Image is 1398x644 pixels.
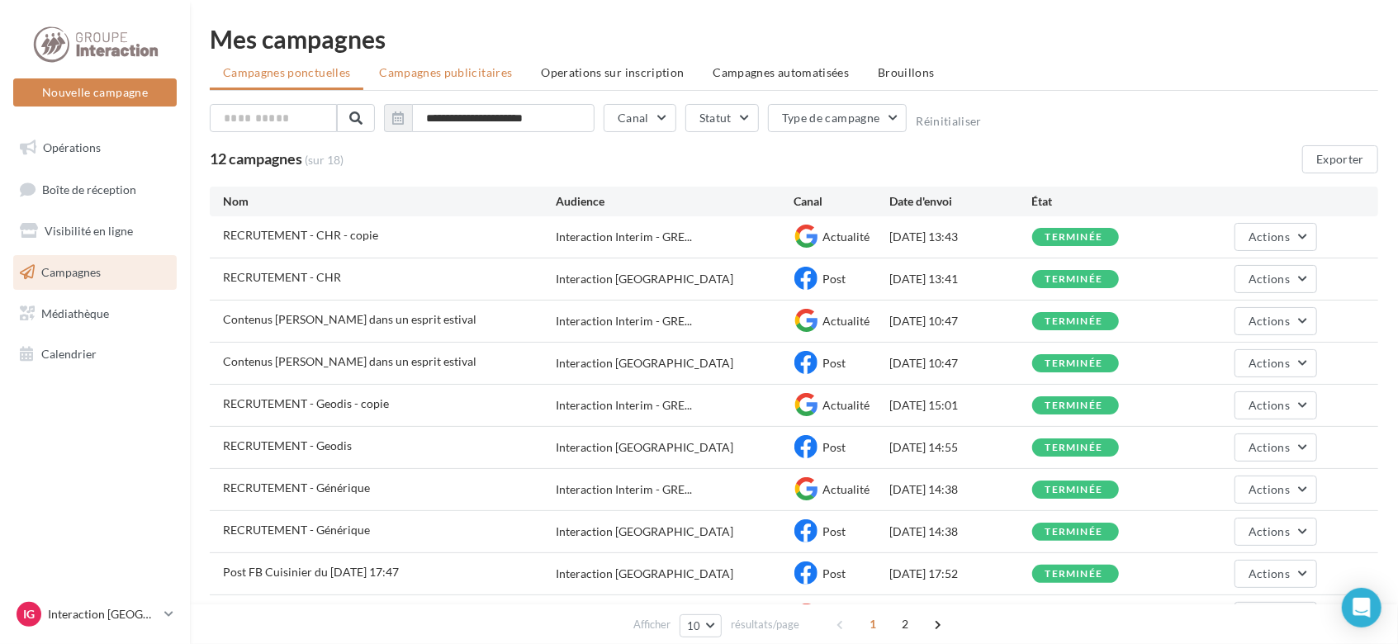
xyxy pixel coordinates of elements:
[731,617,799,632] span: résultats/page
[41,265,101,279] span: Campagnes
[556,193,794,210] div: Audience
[210,26,1378,51] div: Mes campagnes
[1235,476,1317,504] button: Actions
[1235,391,1317,419] button: Actions
[10,172,180,207] a: Boîte de réception
[10,214,180,249] a: Visibilité en ligne
[889,193,1032,210] div: Date d'envoi
[1045,400,1103,411] div: terminée
[1342,588,1381,627] div: Open Intercom Messenger
[823,440,846,454] span: Post
[223,312,476,326] span: Contenus Merciii dans un esprit estival
[223,228,378,242] span: RECRUTEMENT - CHR - copie
[878,65,935,79] span: Brouillons
[556,271,733,287] div: Interaction [GEOGRAPHIC_DATA]
[823,566,846,580] span: Post
[889,481,1032,498] div: [DATE] 14:38
[1235,518,1317,546] button: Actions
[1249,482,1290,496] span: Actions
[889,271,1032,287] div: [DATE] 13:41
[1045,358,1103,369] div: terminée
[1045,527,1103,537] div: terminée
[713,65,850,79] span: Campagnes automatisées
[1032,193,1175,210] div: État
[556,439,733,456] div: Interaction [GEOGRAPHIC_DATA]
[1235,223,1317,251] button: Actions
[556,313,692,329] span: Interaction Interim - GRE...
[1235,433,1317,462] button: Actions
[1249,524,1290,538] span: Actions
[889,229,1032,245] div: [DATE] 13:43
[823,482,870,496] span: Actualité
[10,130,180,165] a: Opérations
[379,65,512,79] span: Campagnes publicitaires
[1249,440,1290,454] span: Actions
[223,354,476,368] span: Contenus Merciii dans un esprit estival
[13,78,177,107] button: Nouvelle campagne
[556,481,692,498] span: Interaction Interim - GRE...
[794,193,889,210] div: Canal
[45,224,133,238] span: Visibilité en ligne
[604,104,676,132] button: Canal
[305,152,344,168] span: (sur 18)
[916,115,982,128] button: Réinitialiser
[1249,566,1290,580] span: Actions
[889,313,1032,329] div: [DATE] 10:47
[556,523,733,540] div: Interaction [GEOGRAPHIC_DATA]
[823,272,846,286] span: Post
[680,614,722,637] button: 10
[541,65,684,79] span: Operations sur inscription
[41,305,109,320] span: Médiathèque
[889,439,1032,456] div: [DATE] 14:55
[13,599,177,630] a: IG Interaction [GEOGRAPHIC_DATA]
[1045,485,1103,495] div: terminée
[556,355,733,372] div: Interaction [GEOGRAPHIC_DATA]
[43,140,101,154] span: Opérations
[41,347,97,361] span: Calendrier
[1302,145,1378,173] button: Exporter
[23,606,35,623] span: IG
[889,566,1032,582] div: [DATE] 17:52
[1045,443,1103,453] div: terminée
[223,270,341,284] span: RECRUTEMENT - CHR
[823,230,870,244] span: Actualité
[10,255,180,290] a: Campagnes
[1045,316,1103,327] div: terminée
[210,149,302,168] span: 12 campagnes
[223,396,389,410] span: RECRUTEMENT - Geodis - copie
[1235,349,1317,377] button: Actions
[860,611,887,637] span: 1
[556,566,733,582] div: Interaction [GEOGRAPHIC_DATA]
[1235,602,1317,630] button: Actions
[10,296,180,331] a: Médiathèque
[223,481,370,495] span: RECRUTEMENT - Générique
[1249,356,1290,370] span: Actions
[823,356,846,370] span: Post
[223,565,399,579] span: Post FB Cuisinier du 22-05-2025 17:47
[1249,398,1290,412] span: Actions
[42,182,136,196] span: Boîte de réception
[10,337,180,372] a: Calendrier
[889,397,1032,414] div: [DATE] 15:01
[223,438,352,452] span: RECRUTEMENT - Geodis
[48,606,158,623] p: Interaction [GEOGRAPHIC_DATA]
[1249,314,1290,328] span: Actions
[1045,232,1103,243] div: terminée
[823,524,846,538] span: Post
[223,193,556,210] div: Nom
[687,619,701,632] span: 10
[823,314,870,328] span: Actualité
[1235,265,1317,293] button: Actions
[1249,230,1290,244] span: Actions
[556,229,692,245] span: Interaction Interim - GRE...
[823,398,870,412] span: Actualité
[1235,307,1317,335] button: Actions
[223,523,370,537] span: RECRUTEMENT - Générique
[556,397,692,414] span: Interaction Interim - GRE...
[1045,274,1103,285] div: terminée
[893,611,919,637] span: 2
[1045,569,1103,580] div: terminée
[768,104,908,132] button: Type de campagne
[1249,272,1290,286] span: Actions
[889,523,1032,540] div: [DATE] 14:38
